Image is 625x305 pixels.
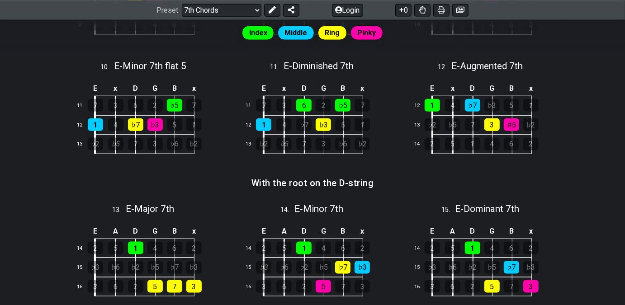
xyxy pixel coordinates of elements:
div: ♭5 [167,99,182,112]
div: 7 [167,280,182,293]
div: 7 [465,118,480,131]
div: 3 [355,280,370,293]
div: 7 [296,138,312,150]
td: 13 [73,135,95,154]
div: 4 [316,242,331,254]
div: 1 [465,138,480,150]
div: 6 [296,99,312,112]
div: ♭3 [355,261,370,274]
span: Pinky [357,27,376,40]
td: D [294,224,314,239]
div: 6 [504,138,519,150]
span: E - Minor 7th [294,203,343,214]
div: ♭6 [335,138,350,150]
td: x [521,224,541,239]
span: E - Augmented 7th [452,61,523,71]
div: 2 [355,242,370,254]
div: 6 [504,242,519,254]
button: Edit Preset [264,4,280,16]
td: 11 [73,96,95,116]
div: ♭7 [504,261,519,274]
td: G [483,81,502,96]
td: 12 [410,96,432,116]
td: x [184,224,204,239]
td: x [105,81,126,96]
span: E - Dominant 7th [455,203,520,214]
td: 13 [242,135,264,154]
div: 7 [355,99,370,112]
div: ♭2 [523,118,539,131]
div: 2 [256,242,271,254]
div: ♭5 [276,138,292,150]
td: B [165,81,184,96]
div: ♭2 [465,261,480,274]
td: D [126,224,146,239]
td: 13 [410,115,432,135]
div: 3 [88,280,103,293]
div: 2 [128,280,143,293]
div: ♭3 [425,261,440,274]
td: 15 [410,258,432,277]
div: 5 [504,99,519,112]
span: Ring [325,27,340,40]
span: E - Major 7th [126,203,174,214]
td: E [253,81,274,96]
div: 5 [167,118,182,131]
div: 5 [316,280,331,293]
td: D [463,81,483,96]
td: 14 [410,135,432,154]
div: 3 [316,138,331,150]
div: 1 [256,118,271,131]
div: 6 [335,242,350,254]
div: 2 [296,280,312,293]
div: ♭6 [167,138,182,150]
div: 2 [465,280,480,293]
div: 3 [276,99,292,112]
button: Create image [452,4,469,16]
td: 11 [242,96,264,116]
div: ♭6 [276,261,292,274]
div: ♭3 [316,118,331,131]
td: E [85,81,106,96]
div: ♭7 [465,99,480,112]
div: 4 [484,138,500,150]
td: 16 [73,277,95,296]
div: 2 [147,99,163,112]
div: 7 [88,99,103,112]
div: ♭5 [445,118,460,131]
div: 1 [88,118,103,131]
td: B [502,81,521,96]
div: 7 [256,99,271,112]
div: 7 [504,280,519,293]
div: ♭5 [335,99,350,112]
div: 4 [484,242,500,254]
div: ♭6 [108,261,123,274]
div: 3 [147,138,163,150]
span: 13 . [112,205,126,215]
div: ♭2 [88,138,103,150]
td: E [85,224,106,239]
span: 10 . [100,62,114,72]
div: ♭7 [335,261,350,274]
div: ♭2 [355,138,370,150]
div: 5 [445,242,460,254]
span: Preset [156,6,178,14]
div: 1 [296,242,312,254]
div: ♭3 [186,261,202,274]
div: 3 [186,280,202,293]
td: D [463,224,483,239]
td: E [422,81,443,96]
div: 3 [523,280,539,293]
div: 4 [276,118,292,131]
div: 2 [425,242,440,254]
div: ♭2 [128,261,143,274]
td: G [314,224,333,239]
div: 5 [108,242,123,254]
td: x [274,81,294,96]
td: 16 [242,277,264,296]
button: Share Preset [283,4,299,16]
span: Middle [285,27,308,40]
div: 5 [484,280,500,293]
div: 6 [108,280,123,293]
div: 1 [465,242,480,254]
